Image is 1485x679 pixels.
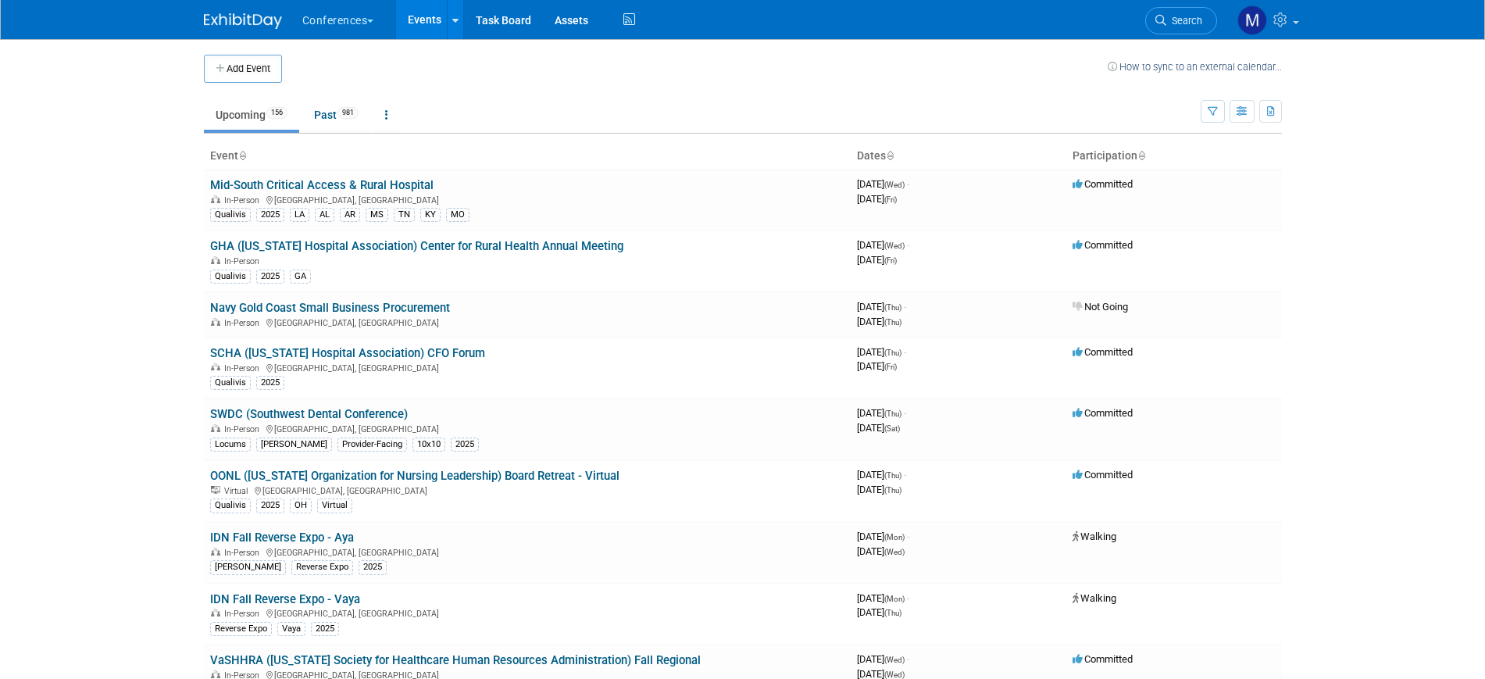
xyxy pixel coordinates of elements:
span: (Mon) [884,533,905,541]
span: Virtual [224,486,252,496]
button: Add Event [204,55,282,83]
div: MS [366,208,388,222]
div: [GEOGRAPHIC_DATA], [GEOGRAPHIC_DATA] [210,193,844,205]
div: LA [290,208,309,222]
span: Committed [1073,178,1133,190]
a: GHA ([US_STATE] Hospital Association) Center for Rural Health Annual Meeting [210,239,623,253]
div: AL [315,208,334,222]
a: SWDC (Southwest Dental Conference) [210,407,408,421]
a: IDN Fall Reverse Expo - Aya [210,531,354,545]
div: [GEOGRAPHIC_DATA], [GEOGRAPHIC_DATA] [210,484,844,496]
span: [DATE] [857,606,901,618]
div: 2025 [451,438,479,452]
a: How to sync to an external calendar... [1108,61,1282,73]
span: (Sat) [884,424,900,433]
span: (Wed) [884,656,905,664]
span: (Fri) [884,363,897,371]
img: In-Person Event [211,318,220,326]
span: In-Person [224,256,264,266]
div: Locums [210,438,251,452]
div: 2025 [256,376,284,390]
span: (Mon) [884,595,905,603]
div: 2025 [256,499,284,513]
span: Committed [1073,653,1133,665]
div: Vaya [277,622,305,636]
div: [GEOGRAPHIC_DATA], [GEOGRAPHIC_DATA] [210,422,844,434]
div: GA [290,270,311,284]
span: (Thu) [884,409,901,418]
div: [GEOGRAPHIC_DATA], [GEOGRAPHIC_DATA] [210,606,844,619]
img: In-Person Event [211,548,220,556]
div: 10x10 [412,438,445,452]
span: Committed [1073,407,1133,419]
span: (Fri) [884,256,897,265]
span: In-Person [224,609,264,619]
div: Qualivis [210,270,251,284]
span: (Thu) [884,486,901,495]
span: (Fri) [884,195,897,204]
span: In-Person [224,548,264,558]
span: - [904,301,906,313]
th: Participation [1066,143,1282,170]
a: SCHA ([US_STATE] Hospital Association) CFO Forum [210,346,485,360]
span: Search [1166,15,1202,27]
span: (Wed) [884,241,905,250]
span: - [907,592,909,604]
a: VaSHHRA ([US_STATE] Society for Healthcare Human Resources Administration) Fall Regional [210,653,701,667]
img: In-Person Event [211,363,220,371]
span: - [907,178,909,190]
span: (Thu) [884,471,901,480]
span: - [904,407,906,419]
span: - [907,531,909,542]
span: [DATE] [857,531,909,542]
span: [DATE] [857,360,897,372]
img: In-Person Event [211,256,220,264]
span: [DATE] [857,239,909,251]
div: [GEOGRAPHIC_DATA], [GEOGRAPHIC_DATA] [210,361,844,373]
a: IDN Fall Reverse Expo - Vaya [210,592,360,606]
div: [GEOGRAPHIC_DATA], [GEOGRAPHIC_DATA] [210,545,844,558]
span: In-Person [224,363,264,373]
div: MO [446,208,469,222]
img: In-Person Event [211,424,220,432]
span: (Thu) [884,318,901,327]
span: In-Person [224,424,264,434]
div: 2025 [256,208,284,222]
img: In-Person Event [211,609,220,616]
div: 2025 [311,622,339,636]
span: [DATE] [857,316,901,327]
span: - [904,346,906,358]
span: Committed [1073,239,1133,251]
a: Sort by Start Date [886,149,894,162]
span: - [904,469,906,481]
div: [PERSON_NAME] [210,560,286,574]
span: [DATE] [857,346,906,358]
span: 156 [266,107,287,119]
span: [DATE] [857,484,901,495]
span: (Wed) [884,670,905,679]
span: In-Person [224,195,264,205]
div: AR [340,208,360,222]
span: [DATE] [857,254,897,266]
span: [DATE] [857,301,906,313]
div: 2025 [256,270,284,284]
div: Qualivis [210,208,251,222]
div: KY [420,208,441,222]
span: [DATE] [857,407,906,419]
a: Search [1145,7,1217,34]
a: Past981 [302,100,370,130]
span: [DATE] [857,545,905,557]
span: [DATE] [857,193,897,205]
a: Navy Gold Coast Small Business Procurement [210,301,450,315]
img: ExhibitDay [204,13,282,29]
a: Sort by Participation Type [1137,149,1145,162]
div: 2025 [359,560,387,574]
div: Virtual [317,499,352,513]
div: Reverse Expo [291,560,353,574]
span: [DATE] [857,592,909,604]
img: Marygrace LeGros [1237,5,1267,35]
span: - [907,239,909,251]
span: Committed [1073,346,1133,358]
span: (Wed) [884,180,905,189]
span: Not Going [1073,301,1128,313]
